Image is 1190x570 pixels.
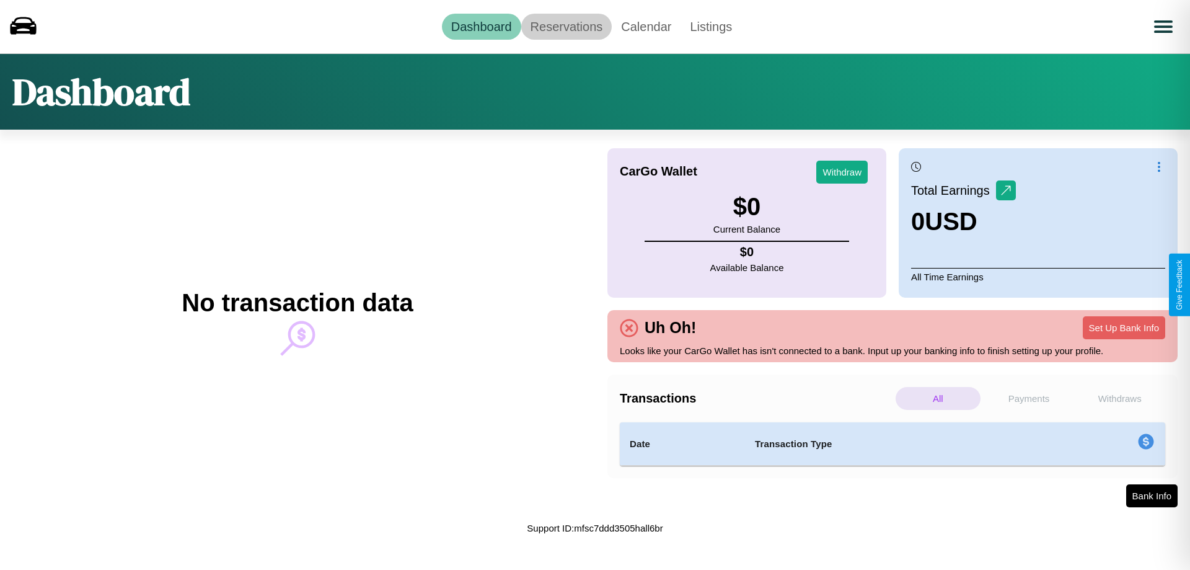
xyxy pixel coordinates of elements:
h4: Date [630,437,735,452]
table: simple table [620,422,1165,466]
p: Total Earnings [911,179,996,202]
h4: Transaction Type [755,437,1036,452]
p: Available Balance [710,259,784,276]
p: All [896,387,981,410]
h4: Uh Oh! [638,319,702,337]
h4: $ 0 [710,245,784,259]
p: Support ID: mfsc7ddd3505hall6br [527,520,663,537]
h4: Transactions [620,391,892,406]
div: Give Feedback [1175,260,1184,310]
p: Looks like your CarGo Wallet has isn't connected to a bank. Input up your banking info to finish ... [620,342,1165,359]
p: Withdraws [1077,387,1162,410]
h1: Dashboard [12,66,190,117]
button: Bank Info [1126,484,1178,507]
button: Set Up Bank Info [1083,316,1165,339]
h4: CarGo Wallet [620,164,697,179]
p: Current Balance [713,221,780,238]
button: Open menu [1146,9,1181,44]
h2: No transaction data [182,289,413,317]
a: Reservations [521,14,612,40]
p: All Time Earnings [911,268,1165,285]
a: Listings [681,14,741,40]
button: Withdraw [816,161,868,184]
h3: $ 0 [713,193,780,221]
a: Calendar [612,14,681,40]
p: Payments [987,387,1072,410]
a: Dashboard [442,14,521,40]
h3: 0 USD [911,208,1016,236]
